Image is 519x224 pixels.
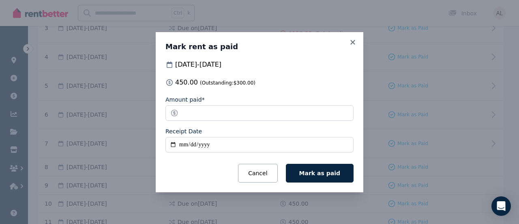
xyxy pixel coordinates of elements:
label: Amount paid* [165,96,205,104]
span: (Outstanding: $300.00 ) [200,80,255,86]
label: Receipt Date [165,127,202,135]
span: 450.00 [175,78,255,87]
button: Cancel [238,164,277,183]
span: [DATE] - [DATE] [175,60,221,70]
div: Open Intercom Messenger [491,196,511,216]
button: Mark as paid [286,164,354,183]
h3: Mark rent as paid [165,42,354,52]
span: Mark as paid [299,170,340,176]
